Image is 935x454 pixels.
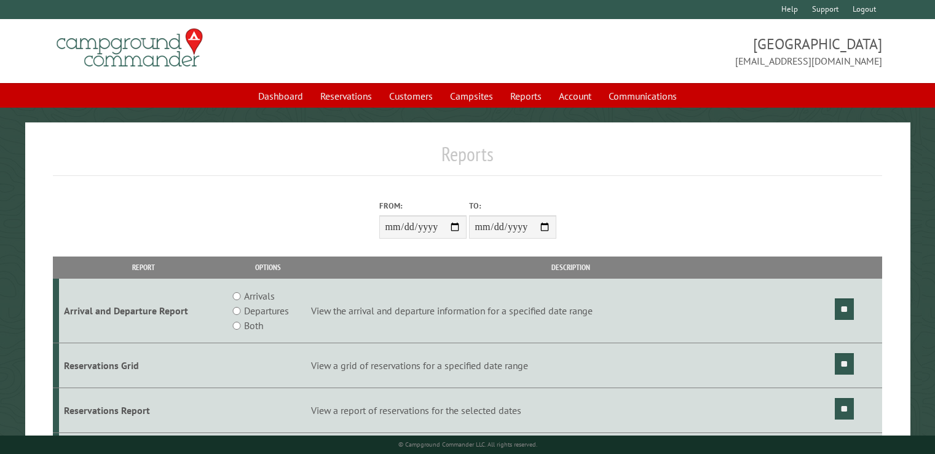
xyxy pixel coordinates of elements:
a: Account [551,84,599,108]
a: Reports [503,84,549,108]
a: Communications [601,84,684,108]
small: © Campground Commander LLC. All rights reserved. [398,440,537,448]
th: Description [309,257,833,278]
label: Departures [244,303,289,318]
a: Campsites [443,84,500,108]
label: Both [244,318,263,333]
td: View the arrival and departure information for a specified date range [309,279,833,343]
a: Customers [382,84,440,108]
td: Reservations Report [59,388,227,432]
span: [GEOGRAPHIC_DATA] [EMAIL_ADDRESS][DOMAIN_NAME] [468,34,882,68]
img: Campground Commander [53,24,207,72]
a: Dashboard [251,84,310,108]
td: Reservations Grid [59,343,227,388]
th: Report [59,257,227,278]
label: From: [379,200,467,212]
th: Options [227,257,309,278]
a: Reservations [313,84,379,108]
td: View a grid of reservations for a specified date range [309,343,833,388]
label: Arrivals [244,289,275,303]
label: To: [469,200,556,212]
td: View a report of reservations for the selected dates [309,388,833,432]
h1: Reports [53,142,882,176]
td: Arrival and Departure Report [59,279,227,343]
